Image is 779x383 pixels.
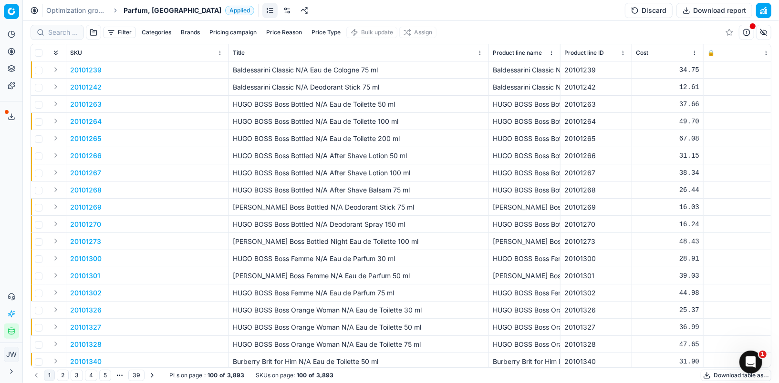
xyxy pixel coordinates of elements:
[44,370,55,381] button: 1
[50,270,62,281] button: Expand
[169,372,244,379] div: :
[636,220,699,229] div: 16.24
[4,347,19,362] span: JW
[146,370,158,381] button: Go to next page
[564,82,628,92] div: 20101242
[636,82,699,92] div: 12.61
[50,47,62,59] button: Expand all
[50,338,62,350] button: Expand
[564,305,628,315] div: 20101326
[50,184,62,195] button: Expand
[297,372,307,379] strong: 100
[70,185,102,195] button: 20101268
[564,168,628,178] div: 20101267
[50,218,62,230] button: Expand
[564,151,628,161] div: 20101266
[233,134,485,143] p: HUGO BOSS Boss Bottled N/A Eau de Toilette 200 ml
[564,202,628,212] div: 20101269
[636,305,699,315] div: 25.37
[233,202,485,212] p: [PERSON_NAME] Boss Bottled N/A Deodorant Stick 75 ml
[233,254,485,263] p: HUGO BOSS Boss Femme N/A Eau de Parfum 30 ml
[85,370,97,381] button: 4
[636,134,699,143] div: 67.08
[48,28,78,37] input: Search by SKU or title
[70,168,101,178] button: 20101267
[71,370,83,381] button: 3
[70,237,101,246] button: 20101273
[57,370,69,381] button: 2
[70,254,102,263] p: 20101300
[316,372,333,379] strong: 3,893
[233,168,485,178] p: HUGO BOSS Boss Bottled N/A After Shave Lotion 100 ml
[225,6,254,15] span: Applied
[233,185,485,195] p: HUGO BOSS Boss Bottled N/A After Shave Balsam 75 ml
[636,185,699,195] div: 26.44
[493,288,556,298] div: HUGO BOSS Boss Femme N/A Eau de Parfum 75 ml
[493,151,556,161] div: HUGO BOSS Boss Bottled N/A After Shave Lotion 50 ml
[564,237,628,246] div: 20101273
[493,117,556,126] div: HUGO BOSS Boss Bottled N/A Eau de Toilette 100 ml
[256,372,295,379] span: SKUs on page :
[564,134,628,143] div: 20101265
[493,168,556,178] div: HUGO BOSS Boss Bottled N/A After Shave Lotion 100 ml
[636,151,699,161] div: 31.15
[233,49,245,57] span: Title
[50,167,62,178] button: Expand
[399,27,436,38] button: Assign
[50,115,62,127] button: Expand
[564,185,628,195] div: 20101268
[493,340,556,349] div: HUGO BOSS Boss Orange Woman N/A Eau de Toilette 75 ml
[233,100,485,109] p: HUGO BOSS Boss Bottled N/A Eau de Toilette 50 ml
[70,288,102,298] button: 20101302
[564,288,628,298] div: 20101302
[70,151,102,161] button: 20101266
[636,65,699,75] div: 34.75
[636,168,699,178] div: 38.34
[70,82,102,92] button: 20101242
[233,117,485,126] p: HUGO BOSS Boss Bottled N/A Eau de Toilette 100 ml
[70,202,102,212] p: 20101269
[262,27,306,38] button: Price Reason
[233,357,485,366] p: Burberry Brit for Him N/A Eau de Toilette 50 ml
[493,65,556,75] div: Baldessarini Classic N/A Eau de Cologne 75 ml
[564,357,628,366] div: 20101340
[233,237,485,246] p: [PERSON_NAME] Boss Bottled Night Eau de Toilette 100 ml
[70,220,101,229] button: 20101270
[50,321,62,333] button: Expand
[493,237,556,246] div: [PERSON_NAME] Boss Bottled Night Eau de Toilette 100 ml
[70,271,100,281] p: 20101301
[636,288,699,298] div: 44.98
[70,100,102,109] button: 20101263
[636,49,648,57] span: Cost
[493,202,556,212] div: [PERSON_NAME] Boss Bottled N/A Deodorant Stick 75 ml
[70,305,102,315] button: 20101326
[636,202,699,212] div: 16.03
[70,323,101,332] p: 20101327
[564,65,628,75] div: 20101239
[70,117,102,126] button: 20101264
[177,27,204,38] button: Brands
[50,201,62,212] button: Expand
[50,64,62,75] button: Expand
[233,305,485,315] p: HUGO BOSS Boss Orange Woman N/A Eau de Toilette 30 ml
[233,340,485,349] p: HUGO BOSS Boss Orange Woman N/A Eau de Toilette 75 ml
[70,134,101,143] p: 20101265
[70,357,102,366] button: 20101340
[493,254,556,263] div: HUGO BOSS Boss Femme N/A Eau de Parfum 30 ml
[50,355,62,367] button: Expand
[493,305,556,315] div: HUGO BOSS Boss Orange Woman N/A Eau de Toilette 30 ml
[564,340,628,349] div: 20101328
[493,271,556,281] div: [PERSON_NAME] Boss Femme N/A Eau de Parfum 50 ml
[346,27,397,38] button: Bulk update
[636,340,699,349] div: 47.65
[70,49,82,57] span: SKU
[493,49,542,57] span: Product line name
[493,323,556,332] div: HUGO BOSS Boss Orange Woman N/A Eau de Toilette 50 ml
[636,271,699,281] div: 39.03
